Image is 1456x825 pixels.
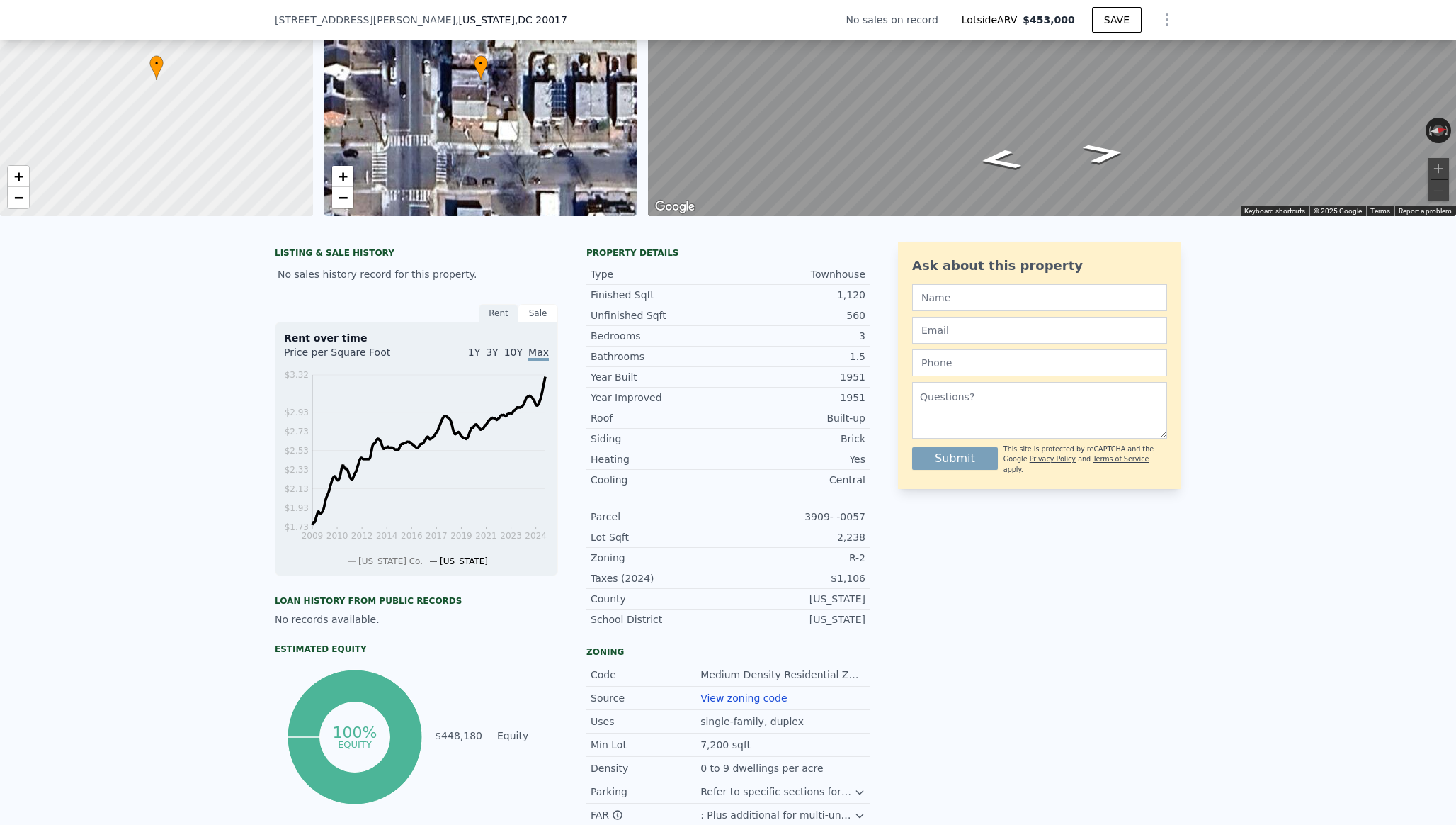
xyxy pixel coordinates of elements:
[1030,455,1076,463] a: Privacy Policy
[275,262,558,287] div: No sales history record for this property.
[586,247,870,259] div: Property details
[1444,118,1452,143] button: Rotate clockwise
[912,256,1167,276] div: Ask about this property
[728,571,865,585] div: $1,106
[426,531,448,541] tspan: 2017
[468,347,480,358] span: 1Y
[728,452,865,466] div: Yes
[302,531,324,541] tspan: 2009
[912,349,1167,376] input: Phone
[474,55,488,80] div: •
[591,808,700,822] div: FAR
[728,473,865,487] div: Central
[591,391,728,405] div: Year Improved
[8,187,29,208] a: Zoom out
[475,531,497,541] tspan: 2021
[591,411,728,425] div: Roof
[285,446,309,456] tspan: $2.53
[591,452,728,466] div: Heating
[275,612,558,627] div: No records available.
[376,531,398,541] tspan: 2014
[728,551,865,565] div: R-2
[591,349,728,364] div: Bathrooms
[285,522,309,532] tspan: $1.73
[700,785,854,799] div: Refer to specific sections for enclosed storage structures and garages.
[728,370,865,384] div: 1951
[591,308,728,322] div: Unfinished Sqft
[450,531,472,541] tspan: 2019
[591,785,700,799] div: Parking
[525,531,547,541] tspan: 2024
[1314,207,1362,215] span: © 2025 Google
[728,267,865,281] div: Townhouse
[700,738,753,752] div: 7,200 sqft
[591,510,728,524] div: Parcel
[591,370,728,384] div: Year Built
[728,329,865,343] div: 3
[518,304,558,322] div: Sale
[700,808,854,822] div: : Plus additional for multi-unit buildings: 600 sqft for a bachelor/one bedroom, 700 sqft for two...
[700,714,807,729] div: single-family, duplex
[332,187,353,208] a: Zoom out
[591,473,728,487] div: Cooling
[474,57,488,70] span: •
[351,531,373,541] tspan: 2012
[846,13,950,27] div: No sales on record
[591,551,728,565] div: Zoning
[912,317,1167,344] input: Email
[285,427,309,437] tspan: $2.73
[338,189,347,206] span: −
[338,739,372,749] tspan: equity
[479,304,518,322] div: Rent
[486,347,498,358] span: 3Y
[1003,444,1167,475] div: This site is protected by reCAPTCHA and the Google and apply.
[285,484,309,494] tspan: $2.13
[591,668,700,682] div: Code
[326,531,348,541] tspan: 2010
[1426,118,1433,143] button: Rotate counterclockwise
[284,345,416,368] div: Price per Square Foot
[728,411,865,425] div: Built-up
[332,724,377,741] tspan: 100%
[528,347,549,361] span: Max
[1092,7,1142,33] button: SAVE
[728,592,865,606] div: [US_STATE]
[700,692,787,704] a: View zoning code
[591,612,728,627] div: School District
[1428,158,1449,179] button: Zoom in
[912,447,998,470] button: Submit
[275,595,558,607] div: Loan history from public records
[285,503,309,513] tspan: $1.93
[1244,206,1305,216] button: Keyboard shortcuts
[591,530,728,544] div: Lot Sqft
[494,728,558,743] td: Equity
[149,57,164,70] span: •
[591,714,700,729] div: Uses
[728,612,865,627] div: [US_STATE]
[275,13,455,27] span: [STREET_ADDRESS][PERSON_NAME]
[338,167,347,185] span: +
[700,668,865,682] div: Medium Density Residential Zone
[1428,180,1449,201] button: Zoom out
[700,761,826,775] div: 0 to 9 dwellings per acre
[1093,455,1149,463] a: Terms of Service
[591,329,728,343] div: Bedrooms
[912,284,1167,311] input: Name
[440,556,488,566] span: [US_STATE]
[728,432,865,446] div: Brick
[332,166,353,187] a: Zoom in
[960,145,1039,175] path: Go South
[14,189,23,206] span: −
[401,531,423,541] tspan: 2016
[275,644,558,655] div: Estimated Equity
[285,465,309,475] tspan: $2.33
[728,391,865,405] div: 1951
[591,432,728,446] div: Siding
[14,167,23,185] span: +
[586,646,870,658] div: Zoning
[1065,138,1144,169] path: Go North
[1425,123,1452,137] button: Reset the view
[728,308,865,322] div: 560
[285,408,309,417] tspan: $2.93
[1399,207,1452,215] a: Report a problem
